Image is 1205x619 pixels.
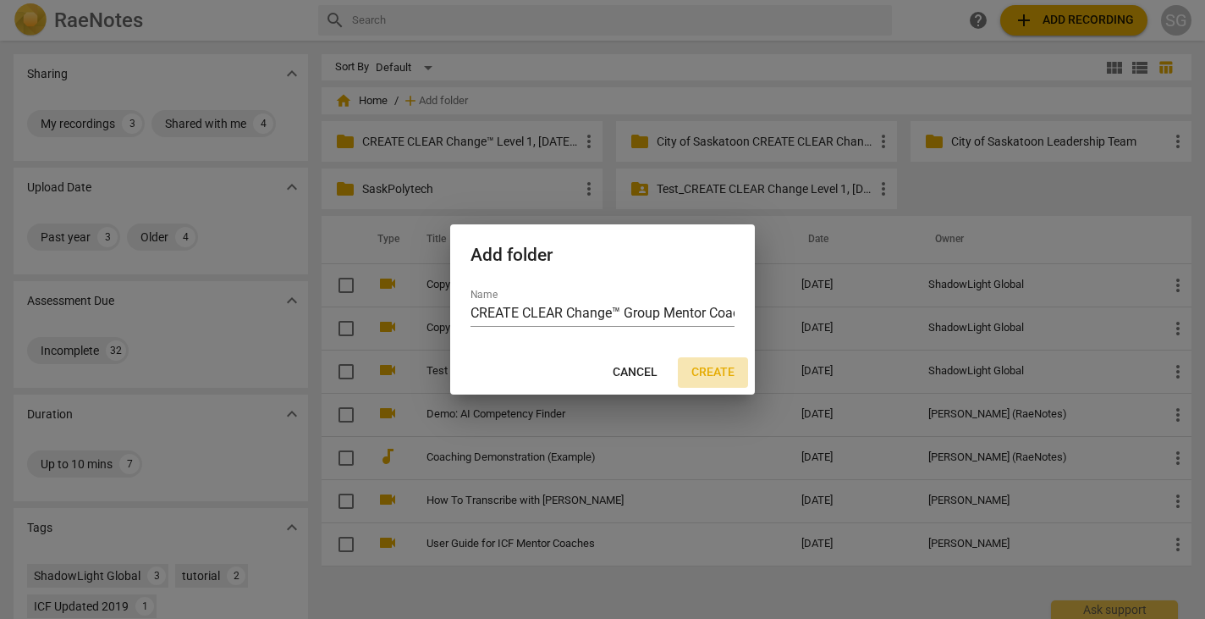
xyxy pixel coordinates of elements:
span: Cancel [613,364,658,381]
button: Create [678,357,748,388]
h2: Add folder [470,245,735,266]
label: Name [470,290,498,301]
button: Cancel [599,357,671,388]
span: Create [691,364,735,381]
